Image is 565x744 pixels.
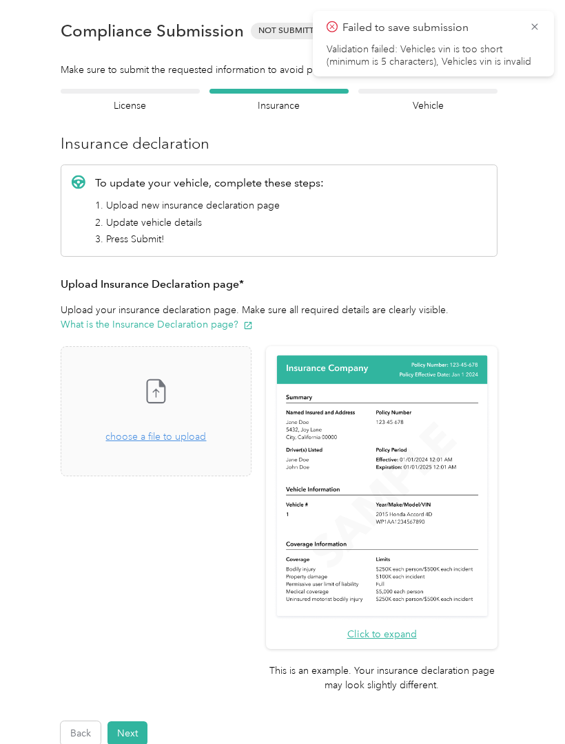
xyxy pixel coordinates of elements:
[274,353,491,619] img: Sample insurance declaration
[327,43,540,68] li: Validation failed: Vehicles vin is too short (minimum is 5 characters), Vehicles vin is invalid
[61,276,497,293] h3: Upload Insurance Declaration page*
[95,232,324,246] li: 3. Press Submit!
[347,627,417,641] button: Click to expand
[488,667,565,744] iframe: Everlance-gr Chat Button Frame
[358,98,497,113] h4: Vehicle
[61,63,497,77] div: Make sure to submit the requested information to avoid payment delays
[61,303,497,332] p: Upload your insurance declaration page. Make sure all required details are clearly visible.
[251,23,332,39] span: Not Submitted
[61,98,200,113] h4: License
[95,215,324,230] li: 2. Update vehicle details
[61,132,497,155] h3: Insurance declaration
[342,19,519,36] p: Failed to save submission
[61,347,251,476] span: choose a file to upload
[209,98,349,113] h4: Insurance
[61,317,253,332] button: What is the Insurance Declaration page?
[105,431,206,443] span: choose a file to upload
[95,198,324,213] li: 1. Upload new insurance declaration page
[266,663,497,692] p: This is an example. Your insurance declaration page may look slightly different.
[95,175,324,191] p: To update your vehicle, complete these steps:
[61,21,244,41] h1: Compliance Submission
